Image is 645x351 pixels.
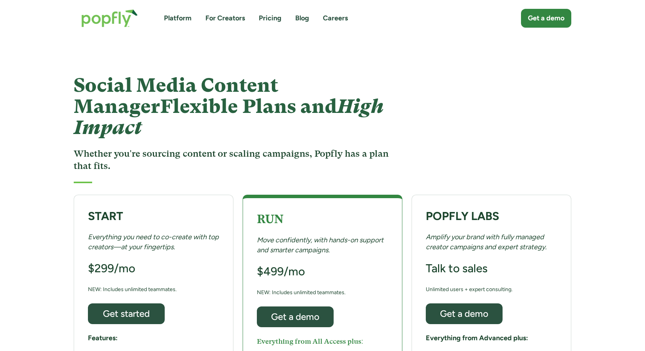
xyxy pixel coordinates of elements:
div: NEW: Includes unlimited teammates. [88,285,177,294]
strong: POPFLY LABS [426,209,499,223]
h5: Everything from All Access plus: [257,336,363,346]
div: Get a demo [528,13,564,23]
a: Get started [88,303,165,324]
em: Amplify your brand with fully managed creator campaigns and expert strategy. [426,233,547,251]
strong: START [88,209,123,223]
div: Get a demo [433,309,496,318]
a: For Creators [205,13,245,23]
a: Blog [295,13,309,23]
h3: $299/mo [88,261,135,276]
h3: Whether you're sourcing content or scaling campaigns, Popfly has a plan that fits. [74,147,392,172]
a: Get a demo [521,9,571,28]
em: Move confidently, with hands-on support and smarter campaigns. [257,236,384,254]
h5: Features: [88,333,117,343]
h3: $499/mo [257,264,305,279]
div: NEW: Includes unlimited teammates. [257,288,346,297]
h1: Social Media Content Manager [74,75,392,138]
strong: RUN [257,212,283,226]
div: Get started [95,309,158,318]
a: Get a demo [257,306,334,327]
div: Get a demo [264,312,327,321]
a: Careers [323,13,348,23]
em: High Impact [74,95,384,139]
a: Pricing [259,13,281,23]
a: Platform [164,13,192,23]
a: Get a demo [426,303,503,324]
em: Everything you need to co-create with top creators—at your fingertips. [88,233,219,251]
a: home [74,2,146,35]
div: Unlimited users + expert consulting. [426,285,513,294]
h5: Everything from Advanced plus: [426,333,528,343]
h3: Talk to sales [426,261,488,276]
span: Flexible Plans and [74,95,384,139]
